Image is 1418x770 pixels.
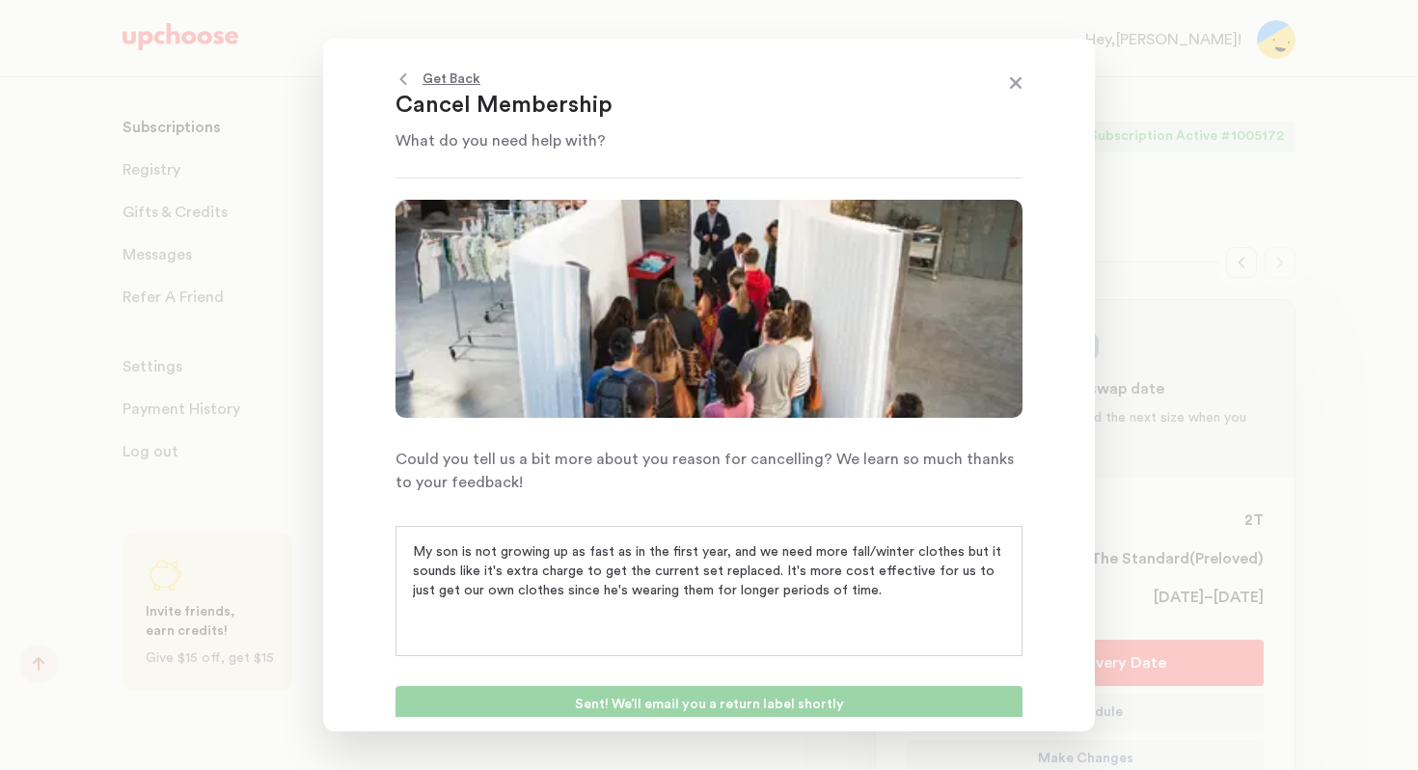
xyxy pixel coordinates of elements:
p: What do you need help with? [395,129,974,152]
textarea: My son is not growing up as fast as in the first year, and we need more fall/winter clothes but i... [413,542,1005,600]
img: Cancel Membership [395,200,1023,418]
p: Cancel Membership [395,91,974,122]
button: Sent! We’ll email you a return label shortly [395,686,1023,725]
p: Could you tell us a bit more about you reason for cancelling? We learn so much thanks to your fee... [395,448,1023,494]
p: Get Back [423,68,480,91]
p: Sent! We’ll email you a return label shortly [575,694,844,717]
